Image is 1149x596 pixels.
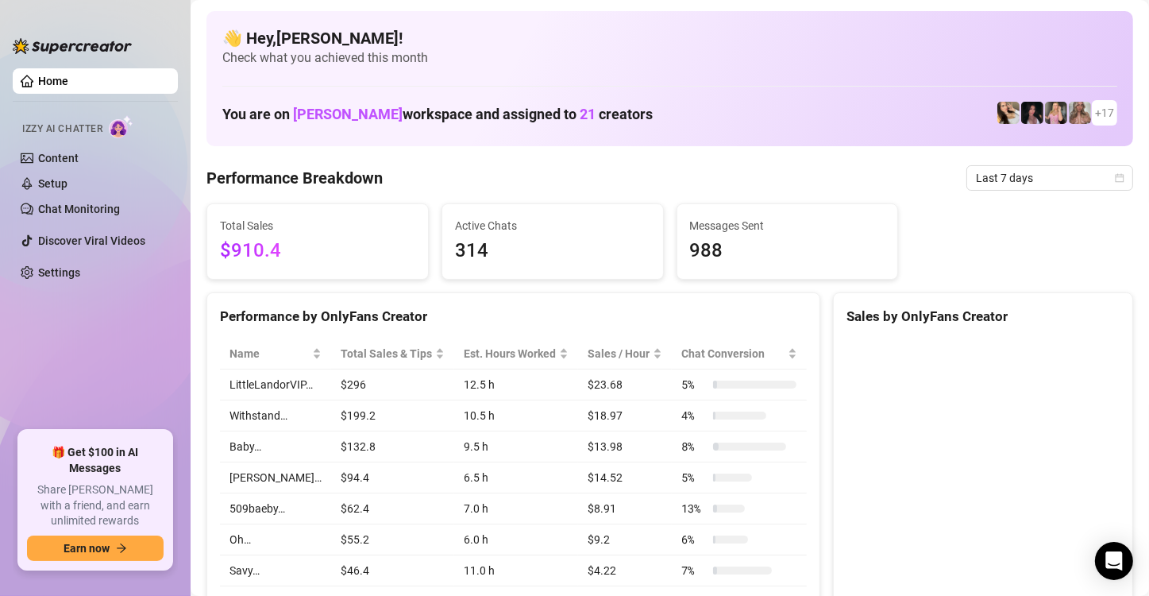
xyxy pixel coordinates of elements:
[222,49,1117,67] span: Check what you achieved this month
[331,339,454,370] th: Total Sales & Tips
[681,438,707,455] span: 8 %
[681,376,707,393] span: 5 %
[681,531,707,548] span: 6 %
[38,266,80,279] a: Settings
[220,555,331,586] td: Savy…
[27,482,164,529] span: Share [PERSON_NAME] with a friend, and earn unlimited rewards
[846,306,1120,327] div: Sales by OnlyFans Creator
[578,493,672,524] td: $8.91
[341,345,432,362] span: Total Sales & Tips
[331,493,454,524] td: $62.4
[220,401,331,432] td: Withstand…
[997,102,1020,124] img: Avry (@avryjennerfree)
[38,203,120,215] a: Chat Monitoring
[331,370,454,401] td: $296
[690,236,885,266] span: 988
[578,401,672,432] td: $18.97
[220,524,331,555] td: Oh…
[1095,542,1133,580] div: Open Intercom Messenger
[578,462,672,493] td: $14.52
[578,432,672,462] td: $13.98
[1069,102,1091,124] img: Kenzie (@dmaxkenz)
[109,115,133,138] img: AI Chatter
[976,166,1124,190] span: Last 7 days
[38,152,79,164] a: Content
[454,432,578,462] td: 9.5 h
[672,339,806,370] th: Chat Conversion
[578,370,672,401] td: $23.68
[22,122,102,137] span: Izzy AI Chatter
[220,236,415,266] span: $910.4
[454,555,578,586] td: 11.0 h
[27,445,164,476] span: 🎁 Get $100 in AI Messages
[13,38,132,54] img: logo-BBDzfeDw.svg
[38,75,68,87] a: Home
[229,345,309,362] span: Name
[220,432,331,462] td: Baby…
[681,407,707,424] span: 4 %
[220,217,415,234] span: Total Sales
[681,469,707,486] span: 5 %
[454,524,578,555] td: 6.0 h
[1021,102,1043,124] img: Baby (@babyyyybellaa)
[455,217,650,234] span: Active Chats
[220,493,331,524] td: 509baeby…
[588,345,650,362] span: Sales / Hour
[454,370,578,401] td: 12.5 h
[454,462,578,493] td: 6.5 h
[455,236,650,266] span: 314
[220,370,331,401] td: LittleLandorVIP…
[38,177,67,190] a: Setup
[454,493,578,524] td: 7.0 h
[681,345,784,362] span: Chat Conversion
[681,500,707,517] span: 13 %
[1095,104,1114,122] span: + 17
[578,555,672,586] td: $4.22
[116,543,127,554] span: arrow-right
[1045,102,1067,124] img: Kenzie (@dmaxkenzfree)
[220,306,807,327] div: Performance by OnlyFans Creator
[222,27,1117,49] h4: 👋 Hey, [PERSON_NAME] !
[464,345,556,362] div: Est. Hours Worked
[681,562,707,579] span: 7 %
[64,542,110,555] span: Earn now
[331,524,454,555] td: $55.2
[331,462,454,493] td: $94.4
[578,524,672,555] td: $9.2
[206,167,383,189] h4: Performance Breakdown
[1115,173,1124,183] span: calendar
[690,217,885,234] span: Messages Sent
[331,401,454,432] td: $199.2
[331,432,454,462] td: $132.8
[222,106,653,123] h1: You are on workspace and assigned to creators
[220,339,331,370] th: Name
[580,106,596,122] span: 21
[27,536,164,561] button: Earn nowarrow-right
[38,234,145,247] a: Discover Viral Videos
[331,555,454,586] td: $46.4
[293,106,403,122] span: [PERSON_NAME]
[454,401,578,432] td: 10.5 h
[220,462,331,493] td: [PERSON_NAME]…
[578,339,672,370] th: Sales / Hour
